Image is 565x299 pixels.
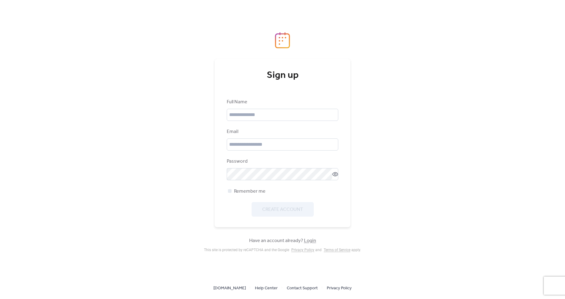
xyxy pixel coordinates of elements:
[234,188,266,195] span: Remember me
[227,69,338,81] div: Sign up
[275,32,290,48] img: logo
[304,236,316,245] a: Login
[204,248,361,252] div: This site is protected by reCAPTCHA and the Google and apply .
[227,158,337,165] div: Password
[255,285,278,292] span: Help Center
[227,128,337,135] div: Email
[287,285,318,292] span: Contact Support
[287,284,318,292] a: Contact Support
[213,284,246,292] a: [DOMAIN_NAME]
[255,284,278,292] a: Help Center
[249,237,316,244] span: Have an account already?
[227,98,337,106] div: Full Name
[327,284,352,292] a: Privacy Policy
[327,285,352,292] span: Privacy Policy
[213,285,246,292] span: [DOMAIN_NAME]
[291,248,314,252] a: Privacy Policy
[324,248,350,252] a: Terms of Service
